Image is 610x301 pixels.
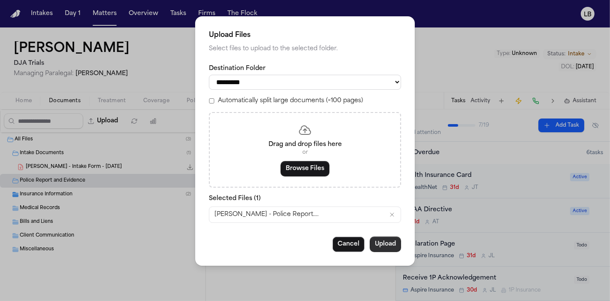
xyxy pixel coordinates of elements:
label: Destination Folder [209,64,401,73]
span: [PERSON_NAME] - Police Report.pdf [214,210,322,219]
p: Select files to upload to the selected folder. [209,44,401,54]
p: Drag and drop files here [220,140,390,149]
h2: Upload Files [209,30,401,40]
button: Upload [370,237,401,252]
label: Automatically split large documents (>100 pages) [218,97,363,105]
button: Browse Files [281,161,329,176]
button: Cancel [332,237,365,252]
p: or [220,149,390,156]
button: Remove Osmers, Lisa - Police Report.pdf [389,211,396,218]
p: Selected Files ( 1 ) [209,195,401,203]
